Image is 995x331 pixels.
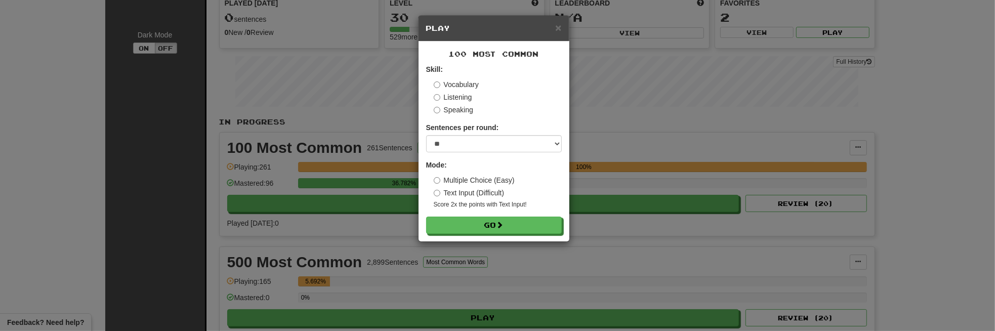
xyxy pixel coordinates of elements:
[434,107,440,113] input: Speaking
[434,92,472,102] label: Listening
[555,22,561,33] span: ×
[434,105,473,115] label: Speaking
[434,200,562,209] small: Score 2x the points with Text Input !
[426,122,499,133] label: Sentences per round:
[426,217,562,234] button: Go
[434,177,440,184] input: Multiple Choice (Easy)
[434,81,440,88] input: Vocabulary
[555,22,561,33] button: Close
[434,79,479,90] label: Vocabulary
[426,161,447,169] strong: Mode:
[434,175,515,185] label: Multiple Choice (Easy)
[434,94,440,101] input: Listening
[426,23,562,33] h5: Play
[426,65,443,73] strong: Skill:
[449,50,539,58] span: 100 Most Common
[434,190,440,196] input: Text Input (Difficult)
[434,188,505,198] label: Text Input (Difficult)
